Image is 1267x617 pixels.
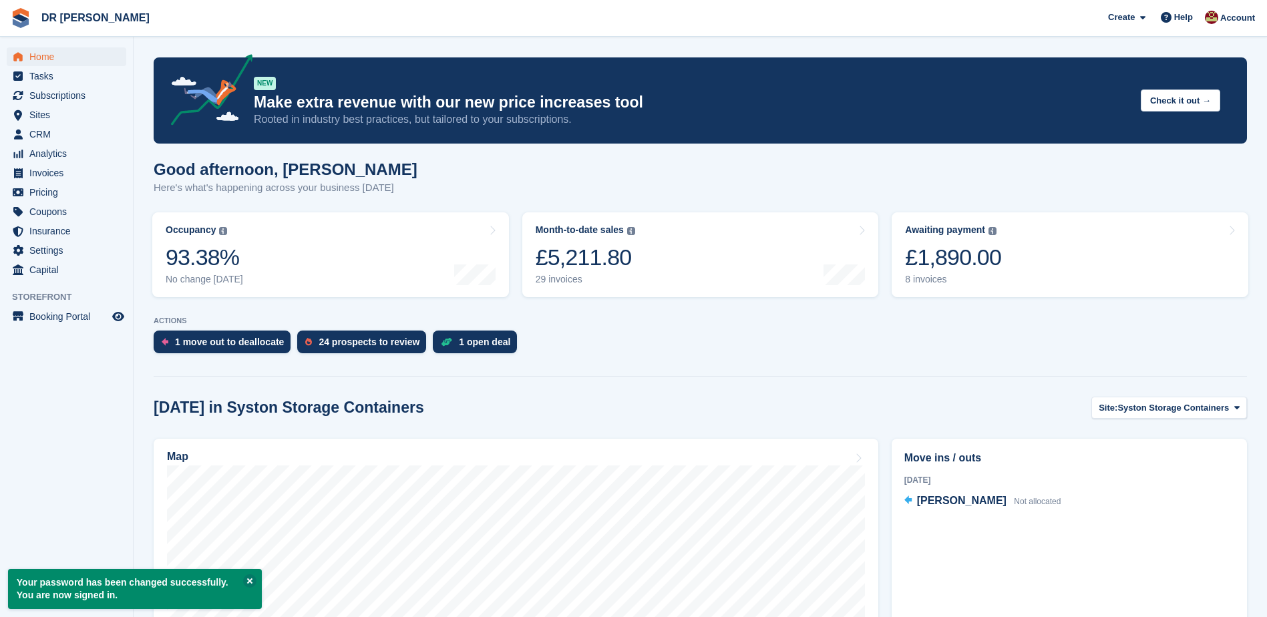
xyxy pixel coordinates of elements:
[1174,11,1193,24] span: Help
[522,212,879,297] a: Month-to-date sales £5,211.80 29 invoices
[305,338,312,346] img: prospect-51fa495bee0391a8d652442698ab0144808aea92771e9ea1ae160a38d050c398.svg
[7,67,126,85] a: menu
[1108,11,1135,24] span: Create
[905,244,1001,271] div: £1,890.00
[536,274,635,285] div: 29 invoices
[627,227,635,235] img: icon-info-grey-7440780725fd019a000dd9b08b2336e03edf1995a4989e88bcd33f0948082b44.svg
[154,317,1247,325] p: ACTIONS
[1099,401,1117,415] span: Site:
[29,125,110,144] span: CRM
[904,450,1234,466] h2: Move ins / outs
[162,338,168,346] img: move_outs_to_deallocate_icon-f764333ba52eb49d3ac5e1228854f67142a1ed5810a6f6cc68b1a99e826820c5.svg
[11,8,31,28] img: stora-icon-8386f47178a22dfd0bd8f6a31ec36ba5ce8667c1dd55bd0f319d3a0aa187defe.svg
[154,160,417,178] h1: Good afternoon, [PERSON_NAME]
[904,493,1061,510] a: [PERSON_NAME] Not allocated
[29,86,110,105] span: Subscriptions
[7,86,126,105] a: menu
[110,308,126,325] a: Preview store
[152,212,509,297] a: Occupancy 93.38% No change [DATE]
[29,307,110,326] span: Booking Portal
[167,451,188,463] h2: Map
[905,224,985,236] div: Awaiting payment
[7,144,126,163] a: menu
[29,106,110,124] span: Sites
[175,337,284,347] div: 1 move out to deallocate
[166,224,216,236] div: Occupancy
[1014,497,1061,506] span: Not allocated
[7,183,126,202] a: menu
[29,47,110,66] span: Home
[319,337,419,347] div: 24 prospects to review
[1117,401,1229,415] span: Syston Storage Containers
[1091,397,1247,419] button: Site: Syston Storage Containers
[297,331,433,360] a: 24 prospects to review
[29,260,110,279] span: Capital
[1141,89,1220,112] button: Check it out →
[29,183,110,202] span: Pricing
[254,93,1130,112] p: Make extra revenue with our new price increases tool
[29,222,110,240] span: Insurance
[7,164,126,182] a: menu
[441,337,452,347] img: deal-1b604bf984904fb50ccaf53a9ad4b4a5d6e5aea283cecdc64d6e3604feb123c2.svg
[1205,11,1218,24] img: Rob De Rienzo
[166,274,243,285] div: No change [DATE]
[7,241,126,260] a: menu
[154,331,297,360] a: 1 move out to deallocate
[905,274,1001,285] div: 8 invoices
[29,144,110,163] span: Analytics
[36,7,155,29] a: DR [PERSON_NAME]
[29,67,110,85] span: Tasks
[154,399,424,417] h2: [DATE] in Syston Storage Containers
[254,77,276,90] div: NEW
[892,212,1248,297] a: Awaiting payment £1,890.00 8 invoices
[7,106,126,124] a: menu
[7,260,126,279] a: menu
[8,569,262,609] p: Your password has been changed successfully. You are now signed in.
[29,164,110,182] span: Invoices
[219,227,227,235] img: icon-info-grey-7440780725fd019a000dd9b08b2336e03edf1995a4989e88bcd33f0948082b44.svg
[7,307,126,326] a: menu
[29,241,110,260] span: Settings
[12,290,133,304] span: Storefront
[7,222,126,240] a: menu
[536,244,635,271] div: £5,211.80
[154,180,417,196] p: Here's what's happening across your business [DATE]
[433,331,524,360] a: 1 open deal
[160,54,253,130] img: price-adjustments-announcement-icon-8257ccfd72463d97f412b2fc003d46551f7dbcb40ab6d574587a9cd5c0d94...
[917,495,1007,506] span: [PERSON_NAME]
[166,244,243,271] div: 93.38%
[7,125,126,144] a: menu
[7,47,126,66] a: menu
[1220,11,1255,25] span: Account
[29,202,110,221] span: Coupons
[904,474,1234,486] div: [DATE]
[459,337,510,347] div: 1 open deal
[988,227,997,235] img: icon-info-grey-7440780725fd019a000dd9b08b2336e03edf1995a4989e88bcd33f0948082b44.svg
[254,112,1130,127] p: Rooted in industry best practices, but tailored to your subscriptions.
[536,224,624,236] div: Month-to-date sales
[7,202,126,221] a: menu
